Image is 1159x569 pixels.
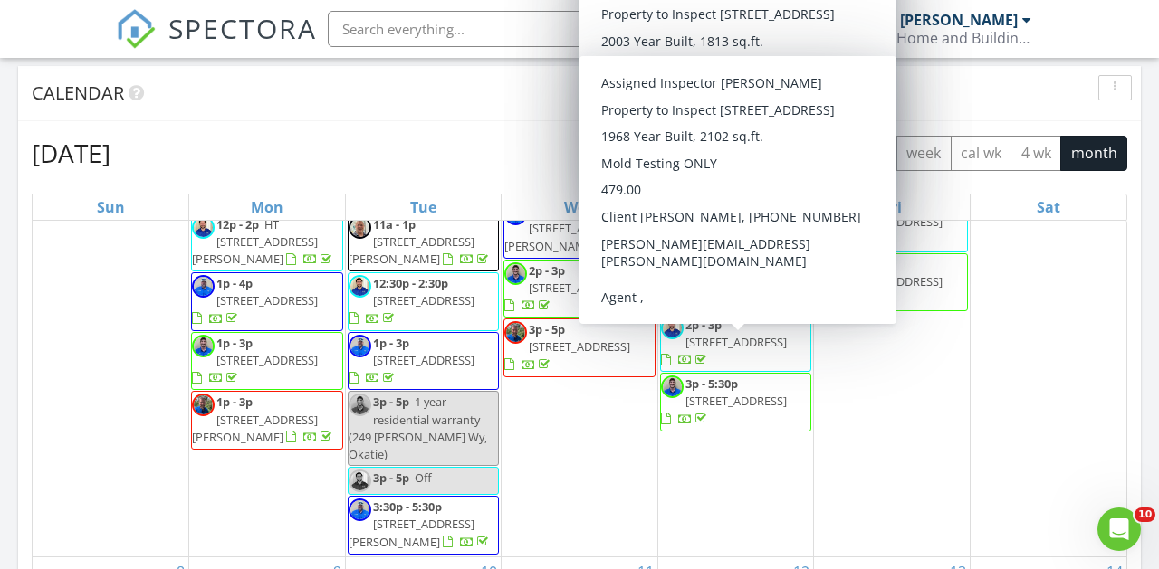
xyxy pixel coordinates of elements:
[349,275,371,298] img: imagejohnrutherford.jpg
[373,275,448,291] span: 12:30p - 2:30p
[192,275,215,298] img: c16301d9dd53405d8bebb2193af42e3c_1_105_c.jpeg
[349,498,492,549] a: 3:30p - 5:30p [STREET_ADDRESS][PERSON_NAME]
[661,375,684,398] img: 1326c9780d414e128cc51a29d88c4270_1_105_c.jpeg
[216,335,253,351] span: 1p - 3p
[348,496,500,555] a: 3:30p - 5:30p [STREET_ADDRESS][PERSON_NAME]
[349,335,371,357] img: c16301d9dd53405d8bebb2193af42e3c_1_105_c.jpeg
[685,317,722,333] span: 2p - 3p
[657,10,814,557] td: Go to June 5, 2025
[349,216,492,267] a: 11a - 1p [STREET_ADDRESS][PERSON_NAME]
[812,136,853,171] button: list
[93,194,129,220] a: Sunday
[660,195,812,254] a: [STREET_ADDRESS]
[192,394,335,444] a: 1p - 3p [STREET_ADDRESS][PERSON_NAME]
[817,256,943,307] a: 12p - 5p [STREET_ADDRESS]
[529,280,630,296] span: [STREET_ADDRESS]
[373,394,409,410] span: 3p - 5p
[189,10,346,557] td: Go to June 2, 2025
[349,216,371,239] img: img_0144.jpeg
[841,273,943,289] span: [STREET_ADDRESS]
[349,394,371,416] img: 1326c9780d414e128cc51a29d88c4270_1_105_c.jpeg
[503,318,656,377] a: 3p - 5p [STREET_ADDRESS]
[216,275,253,291] span: 1p - 4p
[685,334,787,350] span: [STREET_ADDRESS]
[216,216,259,232] span: 12p - 2p
[1011,136,1061,171] button: 4 wk
[1135,507,1155,522] span: 10
[852,136,897,171] button: day
[814,10,971,557] td: Go to June 6, 2025
[951,136,1012,171] button: cal wk
[503,200,656,259] a: [STREET_ADDRESS][PERSON_NAME]
[661,198,787,249] a: [STREET_ADDRESS]
[504,262,630,313] a: 2p - 3p [STREET_ADDRESS]
[529,338,630,355] span: [STREET_ADDRESS]
[348,213,500,272] a: 11a - 1p [STREET_ADDRESS][PERSON_NAME]
[349,469,371,492] img: imagejohnrutherford.jpg
[216,394,253,410] span: 1p - 3p
[349,394,487,462] span: 1 year residential warranty (249 [PERSON_NAME] Wy, Okatie)
[349,335,474,385] a: 1p - 3p [STREET_ADDRESS]
[529,262,565,279] span: 2p - 3p
[685,257,728,273] span: 12p - 2p
[32,81,124,105] span: Calendar
[247,194,287,220] a: Monday
[373,352,474,368] span: [STREET_ADDRESS]
[349,275,474,326] a: 12:30p - 2:30p [STREET_ADDRESS]
[192,216,335,267] a: 12p - 2p HT [STREET_ADDRESS][PERSON_NAME]
[192,394,215,416] img: keithblanton.jpg
[216,352,318,368] span: [STREET_ADDRESS]
[817,196,943,247] a: HT [STREET_ADDRESS]
[349,516,474,549] span: [STREET_ADDRESS][PERSON_NAME]
[349,498,371,521] img: c16301d9dd53405d8bebb2193af42e3c_1_105_c.jpeg
[817,256,839,279] img: 1326c9780d414e128cc51a29d88c4270_1_105_c.jpeg
[192,335,215,357] img: 1326c9780d414e128cc51a29d88c4270_1_105_c.jpeg
[661,317,787,367] a: 2p - 3p [STREET_ADDRESS]
[661,375,787,426] a: 3p - 5:30p [STREET_ADDRESS]
[1060,136,1127,171] button: month
[641,136,707,171] button: [DATE]
[116,9,156,49] img: The Best Home Inspection Software - Spectora
[661,257,787,308] a: 12p - 2p [STREET_ADDRESS]
[415,469,432,486] span: Off
[970,10,1126,557] td: Go to June 7, 2025
[718,194,753,220] a: Thursday
[879,194,905,220] a: Friday
[685,375,738,392] span: 3p - 5:30p
[660,314,812,373] a: 2p - 3p [STREET_ADDRESS]
[168,9,317,47] span: SPECTORA
[529,321,565,337] span: 3p - 5p
[685,215,787,232] span: [STREET_ADDRESS]
[373,498,442,515] span: 3:30p - 5:30p
[503,260,656,318] a: 2p - 3p [STREET_ADDRESS]
[685,274,787,290] span: [STREET_ADDRESS]
[504,203,647,253] a: [STREET_ADDRESS][PERSON_NAME]
[192,275,318,326] a: 1p - 4p [STREET_ADDRESS]
[504,321,630,372] a: 3p - 5p [STREET_ADDRESS]
[191,391,343,450] a: 1p - 3p [STREET_ADDRESS][PERSON_NAME]
[1097,507,1141,551] iframe: Intercom live chat
[373,469,409,486] span: 3p - 5p
[191,272,343,331] a: 1p - 4p [STREET_ADDRESS]
[718,135,761,172] button: Previous month
[504,220,630,253] span: [STREET_ADDRESS][PERSON_NAME]
[841,256,884,272] span: 12p - 5p
[192,216,215,239] img: imagejohnrutherford.jpg
[896,136,952,171] button: week
[660,373,812,431] a: 3p - 5:30p [STREET_ADDRESS]
[116,24,317,62] a: SPECTORA
[661,317,684,339] img: imagejohnrutherford.jpg
[1033,194,1064,220] a: Saturday
[191,332,343,391] a: 1p - 3p [STREET_ADDRESS]
[328,11,690,47] input: Search everything...
[373,292,474,308] span: [STREET_ADDRESS]
[191,213,343,272] a: 12p - 2p HT [STREET_ADDRESS][PERSON_NAME]
[560,194,599,220] a: Wednesday
[502,10,658,557] td: Go to June 4, 2025
[760,135,802,172] button: Next month
[345,10,502,557] td: Go to June 3, 2025
[816,194,968,252] a: HT [STREET_ADDRESS]
[32,135,110,171] h2: [DATE]
[373,335,409,351] span: 1p - 3p
[348,272,500,331] a: 12:30p - 2:30p [STREET_ADDRESS]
